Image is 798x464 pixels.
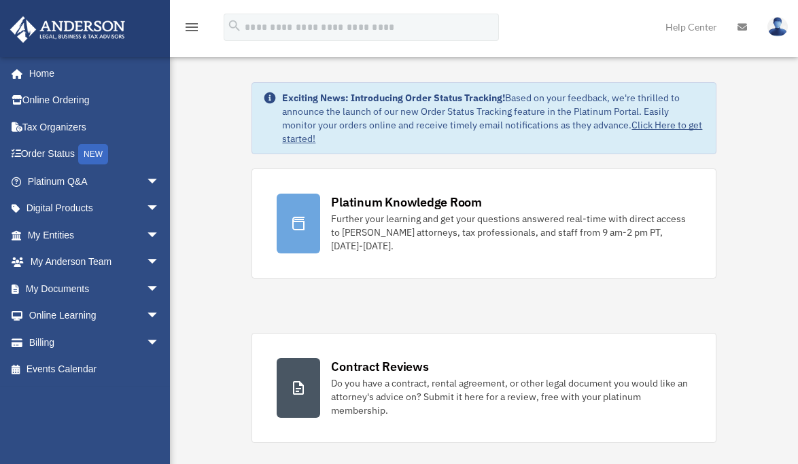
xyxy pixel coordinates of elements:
span: arrow_drop_down [146,195,173,223]
div: NEW [78,144,108,164]
a: Billingarrow_drop_down [10,329,180,356]
i: search [227,18,242,33]
a: Digital Productsarrow_drop_down [10,195,180,222]
a: Home [10,60,173,87]
a: Events Calendar [10,356,180,383]
img: Anderson Advisors Platinum Portal [6,16,129,43]
span: arrow_drop_down [146,302,173,330]
a: My Entitiesarrow_drop_down [10,221,180,249]
a: Contract Reviews Do you have a contract, rental agreement, or other legal document you would like... [251,333,716,443]
span: arrow_drop_down [146,329,173,357]
a: Online Ordering [10,87,180,114]
div: Based on your feedback, we're thrilled to announce the launch of our new Order Status Tracking fe... [282,91,704,145]
a: Click Here to get started! [282,119,702,145]
img: User Pic [767,17,788,37]
strong: Exciting News: Introducing Order Status Tracking! [282,92,505,104]
span: arrow_drop_down [146,168,173,196]
span: arrow_drop_down [146,249,173,276]
a: menu [184,24,200,35]
a: Platinum Knowledge Room Further your learning and get your questions answered real-time with dire... [251,168,716,279]
span: arrow_drop_down [146,275,173,303]
div: Contract Reviews [331,358,428,375]
i: menu [184,19,200,35]
a: Online Learningarrow_drop_down [10,302,180,329]
a: My Anderson Teamarrow_drop_down [10,249,180,276]
a: My Documentsarrow_drop_down [10,275,180,302]
div: Further your learning and get your questions answered real-time with direct access to [PERSON_NAM... [331,212,691,253]
a: Platinum Q&Aarrow_drop_down [10,168,180,195]
a: Tax Organizers [10,113,180,141]
span: arrow_drop_down [146,221,173,249]
a: Order StatusNEW [10,141,180,168]
div: Do you have a contract, rental agreement, or other legal document you would like an attorney's ad... [331,376,691,417]
div: Platinum Knowledge Room [331,194,482,211]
